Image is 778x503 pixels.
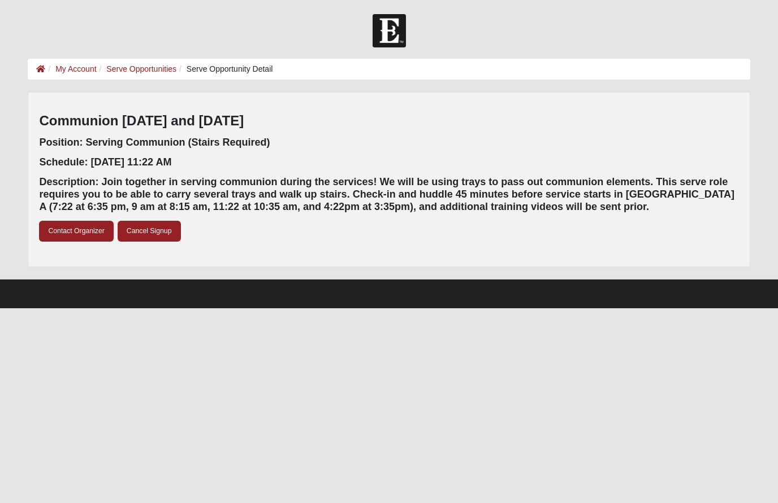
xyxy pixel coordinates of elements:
[118,221,181,242] a: Cancel Signup
[55,64,96,73] a: My Account
[39,221,113,242] a: Contact Organizer
[39,137,738,149] h4: Position: Serving Communion (Stairs Required)
[39,156,738,169] h4: Schedule: [DATE] 11:22 AM
[176,63,273,75] li: Serve Opportunity Detail
[106,64,176,73] a: Serve Opportunities
[39,113,738,129] h3: Communion [DATE] and [DATE]
[373,14,406,47] img: Church of Eleven22 Logo
[39,176,738,213] h4: Description: Join together in serving communion during the services! We will be using trays to pa...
